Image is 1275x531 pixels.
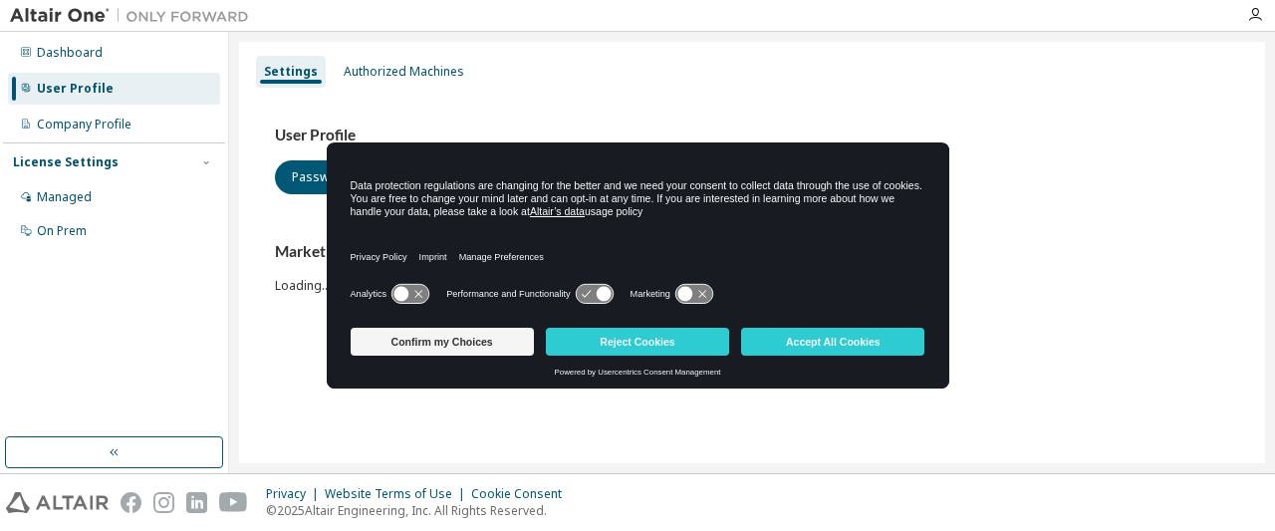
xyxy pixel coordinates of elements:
div: Settings [264,64,318,80]
p: © 2025 Altair Engineering, Inc. All Rights Reserved. [266,502,574,519]
div: Dashboard [37,45,103,61]
button: Password and Security Settings [275,160,489,194]
div: User Profile [37,81,114,97]
img: instagram.svg [153,492,174,513]
img: linkedin.svg [186,492,207,513]
img: altair_logo.svg [6,492,109,513]
div: Managed [37,189,92,205]
img: facebook.svg [121,492,141,513]
img: Altair One [10,6,259,26]
div: License Settings [13,154,119,170]
div: On Prem [37,223,87,239]
div: Authorized Machines [344,64,464,80]
div: Website Terms of Use [325,486,471,502]
div: Company Profile [37,117,131,133]
div: Cookie Consent [471,486,574,502]
img: youtube.svg [219,492,248,513]
div: Loading... [275,242,1229,293]
h3: Marketing Preferences [275,242,1229,262]
h3: User Profile [275,126,1229,145]
div: Privacy [266,486,325,502]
